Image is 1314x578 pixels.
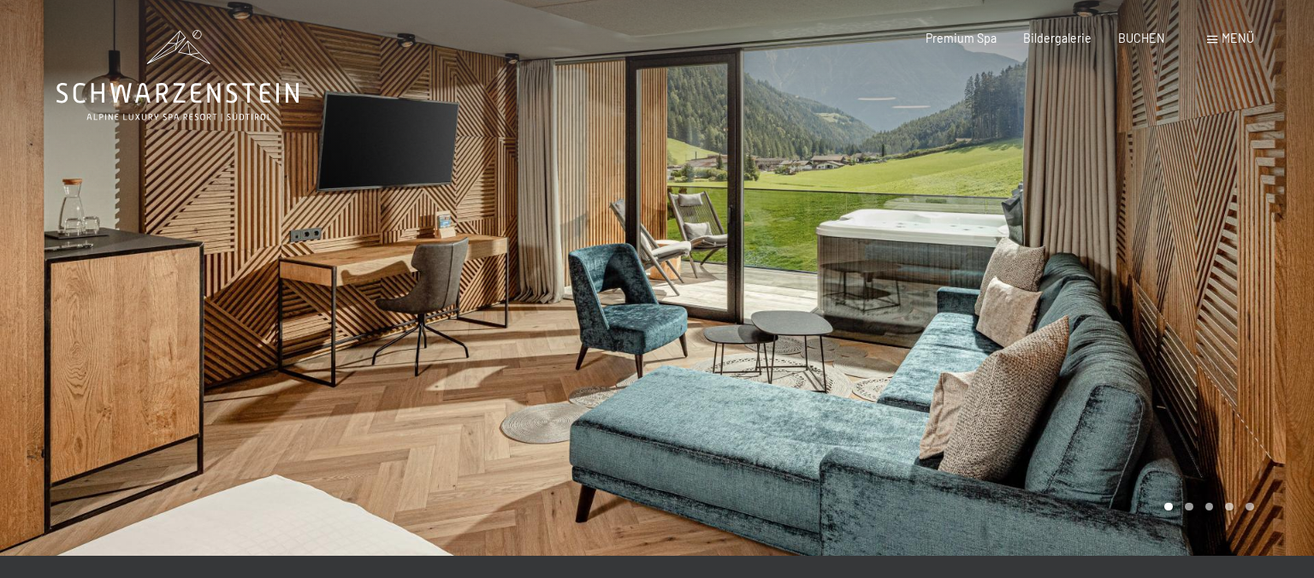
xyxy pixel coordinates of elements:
a: BUCHEN [1118,31,1165,45]
a: Premium Spa [926,31,997,45]
span: Menü [1222,31,1254,45]
a: Bildergalerie [1023,31,1092,45]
